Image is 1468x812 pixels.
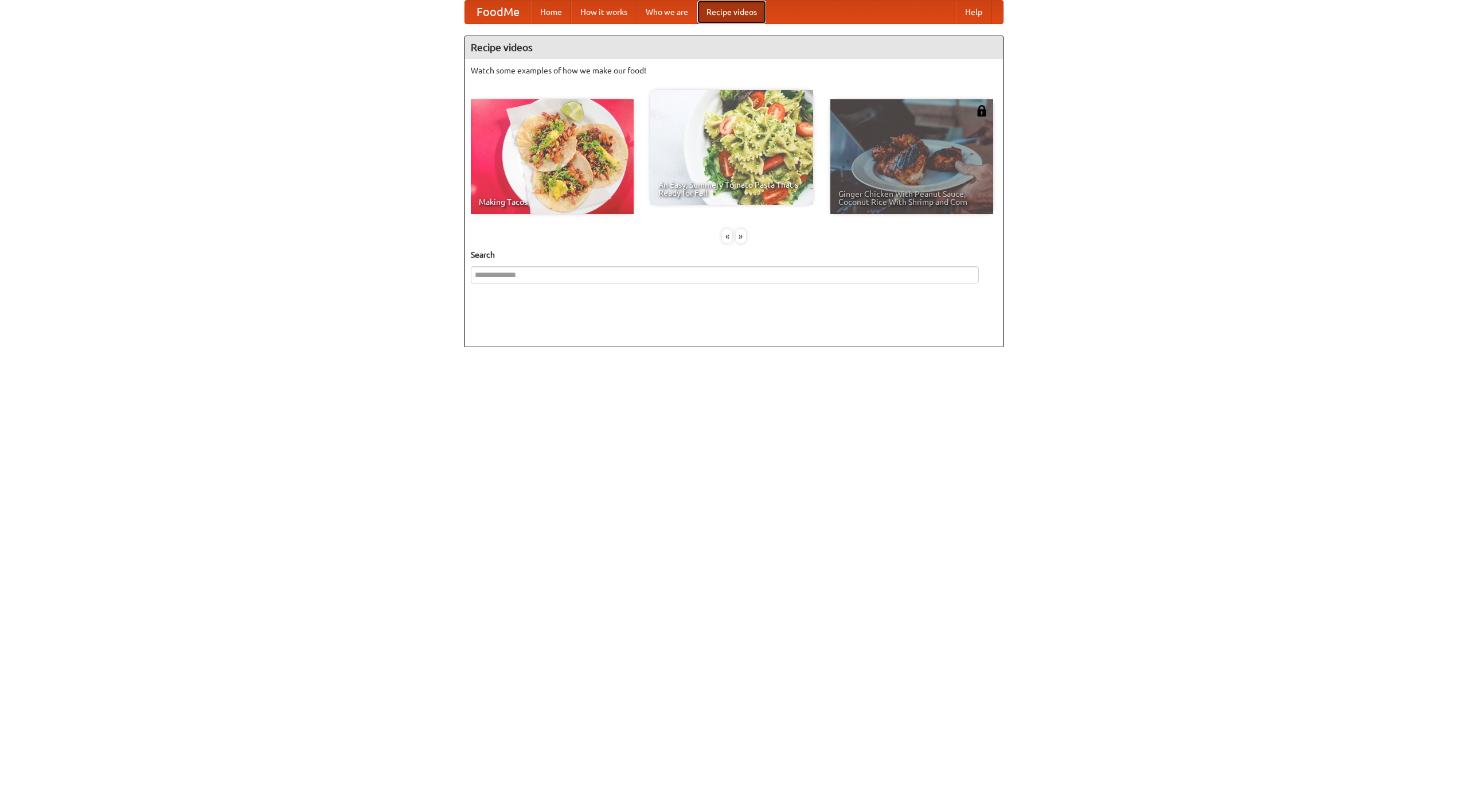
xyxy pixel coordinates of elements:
a: Home [531,1,571,24]
span: An Easy, Summery Tomato Pasta That's Ready for Fall [658,181,805,197]
a: Making Tacos [471,99,634,214]
h4: Recipe videos [465,36,1003,59]
a: How it works [571,1,637,24]
p: Watch some examples of how we make our food! [471,65,997,76]
a: Recipe videos [697,1,766,24]
img: 483408.png [976,105,987,116]
a: An Easy, Summery Tomato Pasta That's Ready for Fall [650,90,813,205]
h5: Search [471,249,997,261]
a: Who we are [637,1,697,24]
a: FoodMe [465,1,531,24]
span: Making Tacos [479,198,626,206]
div: « [722,229,732,243]
div: » [736,229,746,243]
a: Help [956,1,991,24]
